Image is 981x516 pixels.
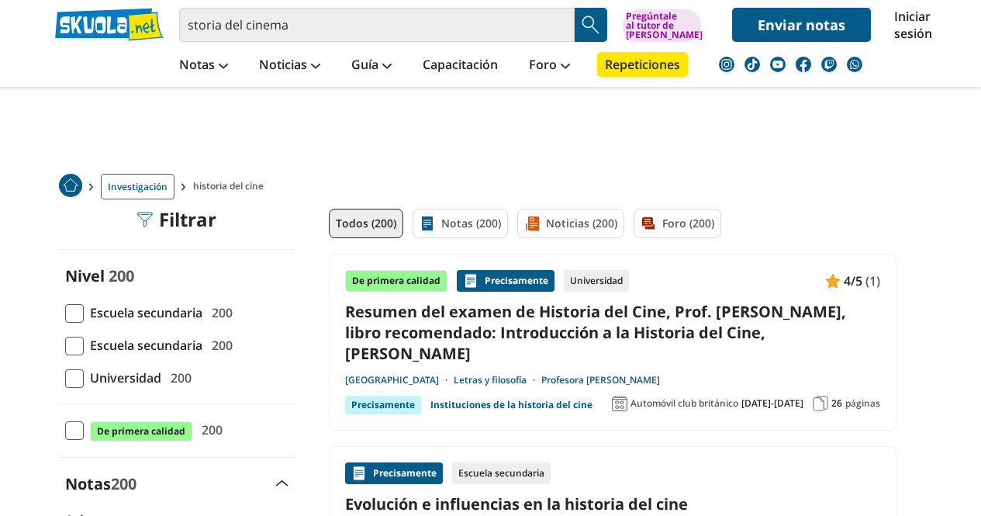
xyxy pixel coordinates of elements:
[719,57,734,72] img: Instagram
[831,397,842,410] font: 26
[419,52,502,80] a: Capacitación
[59,174,82,197] img: Hogar
[159,206,216,232] font: Filtrar
[430,396,592,414] a: Instituciones de la historia del cine
[813,396,828,411] img: Páginas
[441,216,501,230] font: Notas (200)
[894,8,927,42] a: Iniciar sesión
[90,304,202,321] font: Escuela secundaria
[65,265,105,286] font: Nivel
[524,216,540,231] img: Filtro de contenido de noticias
[847,57,862,72] img: WhatsApp
[463,273,478,289] img: Notas de contenido
[605,56,680,73] font: Repeticiones
[641,216,656,231] img: Foro de filtros de contenido
[347,52,396,80] a: Guía
[345,301,880,365] a: Resumen del examen de Historia del Cine, Prof. [PERSON_NAME], libro recomendado: Introducción a l...
[623,9,701,42] button: Pregúntaleal tutor de [PERSON_NAME]
[109,265,134,286] font: 200
[351,56,378,73] font: Guía
[351,398,415,411] font: Precisamente
[630,397,738,410] font: Automóvil club británico
[212,304,233,321] font: 200
[579,13,603,36] img: Buscar notas, resúmenes o versiones
[101,174,174,199] a: Investigación
[597,52,688,77] a: Repeticiones
[454,373,527,386] font: Letras y filosofía
[529,56,557,73] font: Foro
[345,493,688,514] font: Evolución e influencias en la historia del cine
[821,57,837,72] img: Contracción nerviosa
[741,397,803,410] font: [DATE]-[DATE]
[345,373,439,386] font: [GEOGRAPHIC_DATA]
[345,301,846,364] font: Resumen del examen de Historia del Cine, Prof. [PERSON_NAME], libro recomendado: Introducción a l...
[179,8,575,42] input: Buscar notas, resúmenes o versiones
[744,57,760,72] img: Tik Tok
[844,272,862,289] font: 4/5
[97,424,185,438] font: De primera calidad
[430,398,592,411] font: Instituciones de la historia del cine
[485,274,548,287] font: Precisamente
[612,396,627,411] img: Año académico
[570,274,623,287] font: Universidad
[111,473,136,494] font: 200
[825,273,841,289] img: Notas de contenido
[90,337,202,354] font: Escuela secundaria
[732,8,871,42] a: Enviar notas
[626,19,703,41] font: al tutor de [PERSON_NAME]
[373,466,437,480] font: Precisamente
[662,216,714,230] font: Foro (200)
[175,52,232,80] a: Notas
[634,209,721,238] a: Foro (200)
[796,57,811,72] img: Facebook
[193,179,264,192] font: historia del cine
[59,174,82,199] a: Hogar
[541,374,660,386] a: Profesora [PERSON_NAME]
[845,397,880,410] font: páginas
[336,216,396,230] font: Todos (200)
[276,480,288,487] img: Abrir y cerrar sección
[575,8,607,42] button: Botón de búsqueda
[458,466,544,480] font: Escuela secundaria
[259,56,307,73] font: Noticias
[770,57,786,72] img: YouTube
[329,209,403,238] a: Todos (200)
[423,56,498,73] font: Capacitación
[626,9,677,23] font: Pregúntale
[255,52,324,80] a: Noticias
[345,374,454,386] a: [GEOGRAPHIC_DATA]
[413,209,508,238] a: Notas (200)
[90,369,161,386] font: Universidad
[541,373,660,386] font: Profesora [PERSON_NAME]
[420,216,435,231] img: Notas del filtro de contenido
[171,369,192,386] font: 200
[108,180,168,193] font: Investigación
[212,337,233,354] font: 200
[352,274,440,287] font: De primera calidad
[202,421,223,438] font: 200
[65,473,111,494] font: Notas
[137,212,153,227] img: Filtros móviles
[865,272,880,289] font: (1)
[454,374,541,386] a: Letras y filosofía
[351,466,367,481] img: Notas de contenido
[758,16,845,34] font: Enviar notas
[345,493,880,514] a: Evolución e influencias en la historia del cine
[525,52,574,80] a: Foro
[517,209,624,238] a: Noticias (200)
[546,216,617,230] font: Noticias (200)
[179,56,215,73] font: Notas
[894,8,932,42] font: Iniciar sesión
